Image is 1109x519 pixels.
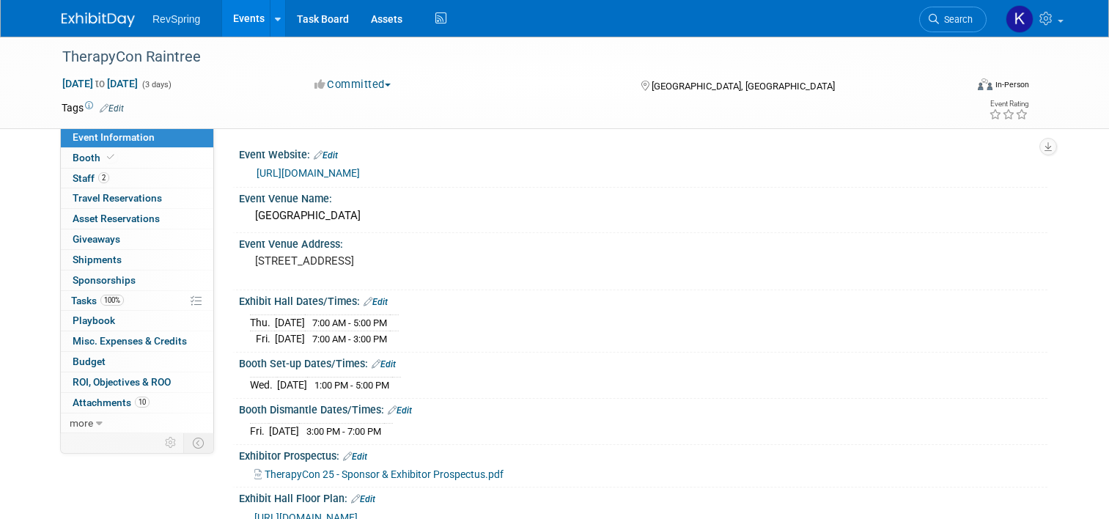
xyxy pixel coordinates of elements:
div: Booth Dismantle Dates/Times: [239,399,1047,418]
td: [DATE] [269,424,299,439]
td: Wed. [250,378,277,393]
span: Booth [73,152,117,163]
img: ExhibitDay [62,12,135,27]
a: Edit [314,150,338,161]
div: Event Rating [989,100,1028,108]
span: Staff [73,172,109,184]
div: [GEOGRAPHIC_DATA] [250,205,1036,227]
button: Committed [309,77,397,92]
a: [URL][DOMAIN_NAME] [257,167,360,179]
span: 7:00 AM - 3:00 PM [312,334,387,345]
a: ROI, Objectives & ROO [61,372,213,392]
span: TherapyCon 25 - Sponsor & Exhibitor Prospectus.pdf [265,468,504,480]
span: [GEOGRAPHIC_DATA], [GEOGRAPHIC_DATA] [652,81,835,92]
span: Giveaways [73,233,120,245]
a: Travel Reservations [61,188,213,208]
a: Misc. Expenses & Credits [61,331,213,351]
span: Travel Reservations [73,192,162,204]
a: Edit [351,494,375,504]
a: Search [919,7,987,32]
a: Giveaways [61,229,213,249]
a: Asset Reservations [61,209,213,229]
span: [DATE] [DATE] [62,77,139,90]
span: 1:00 PM - 5:00 PM [314,380,389,391]
i: Booth reservation complete [107,153,114,161]
span: 2 [98,172,109,183]
img: Format-Inperson.png [978,78,992,90]
a: Tasks100% [61,291,213,311]
a: Sponsorships [61,270,213,290]
span: 7:00 AM - 5:00 PM [312,317,387,328]
span: 10 [135,397,150,408]
a: Playbook [61,311,213,331]
span: Tasks [71,295,124,306]
a: Edit [364,297,388,307]
span: Playbook [73,314,115,326]
span: RevSpring [152,13,200,25]
span: more [70,417,93,429]
a: Edit [343,452,367,462]
a: more [61,413,213,433]
div: Booth Set-up Dates/Times: [239,353,1047,372]
span: Event Information [73,131,155,143]
a: Edit [100,103,124,114]
div: Event Venue Address: [239,233,1047,251]
div: Event Venue Name: [239,188,1047,206]
div: Exhibit Hall Dates/Times: [239,290,1047,309]
td: [DATE] [275,331,305,347]
a: Event Information [61,128,213,147]
span: Budget [73,356,106,367]
td: Tags [62,100,124,115]
td: Fri. [250,424,269,439]
div: Exhibit Hall Floor Plan: [239,487,1047,507]
a: Edit [372,359,396,369]
img: Kelsey Culver [1006,5,1034,33]
span: Shipments [73,254,122,265]
div: TherapyCon Raintree [57,44,947,70]
td: [DATE] [277,378,307,393]
a: TherapyCon 25 - Sponsor & Exhibitor Prospectus.pdf [254,468,504,480]
a: Shipments [61,250,213,270]
a: Staff2 [61,169,213,188]
td: Toggle Event Tabs [184,433,214,452]
span: Sponsorships [73,274,136,286]
span: Asset Reservations [73,213,160,224]
a: Booth [61,148,213,168]
td: Thu. [250,315,275,331]
div: Exhibitor Prospectus: [239,445,1047,464]
pre: [STREET_ADDRESS] [255,254,560,268]
a: Attachments10 [61,393,213,413]
div: In-Person [995,79,1029,90]
span: to [93,78,107,89]
span: Search [939,14,973,25]
a: Budget [61,352,213,372]
td: Personalize Event Tab Strip [158,433,184,452]
td: Fri. [250,331,275,347]
a: Edit [388,405,412,416]
span: Misc. Expenses & Credits [73,335,187,347]
div: Event Format [886,76,1029,98]
div: Event Website: [239,144,1047,163]
span: 3:00 PM - 7:00 PM [306,426,381,437]
span: (3 days) [141,80,172,89]
span: 100% [100,295,124,306]
td: [DATE] [275,315,305,331]
span: Attachments [73,397,150,408]
span: ROI, Objectives & ROO [73,376,171,388]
